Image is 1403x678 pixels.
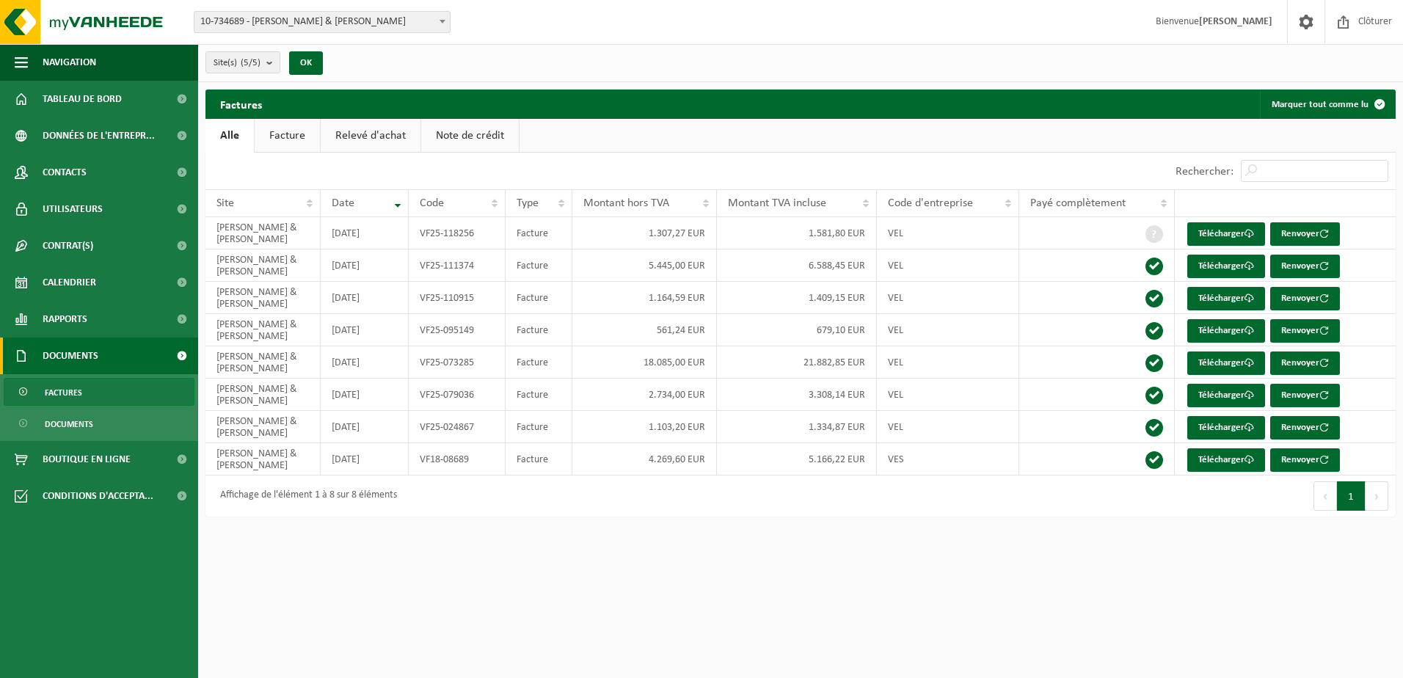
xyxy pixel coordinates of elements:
span: Rapports [43,301,87,338]
td: [PERSON_NAME] & [PERSON_NAME] [205,314,321,346]
span: Payé complètement [1030,197,1126,209]
td: Facture [506,411,572,443]
span: Montant hors TVA [583,197,669,209]
td: VEL [877,379,1019,411]
td: 3.308,14 EUR [717,379,877,411]
button: Renvoyer [1270,416,1340,440]
a: Télécharger [1187,287,1265,310]
td: Facture [506,249,572,282]
a: Télécharger [1187,384,1265,407]
span: Type [517,197,539,209]
td: [DATE] [321,411,409,443]
span: Montant TVA incluse [728,197,826,209]
button: Renvoyer [1270,448,1340,472]
span: Tableau de bord [43,81,122,117]
span: 10-734689 - ROGER & ROGER - MOUSCRON [194,12,450,32]
a: Relevé d'achat [321,119,420,153]
button: Previous [1313,481,1337,511]
td: VF25-073285 [409,346,506,379]
a: Télécharger [1187,222,1265,246]
td: VF25-024867 [409,411,506,443]
td: [PERSON_NAME] & [PERSON_NAME] [205,217,321,249]
button: Renvoyer [1270,319,1340,343]
td: 1.334,87 EUR [717,411,877,443]
td: 1.581,80 EUR [717,217,877,249]
td: VEL [877,346,1019,379]
span: Boutique en ligne [43,441,131,478]
span: 10-734689 - ROGER & ROGER - MOUSCRON [194,11,451,33]
button: Next [1366,481,1388,511]
td: Facture [506,346,572,379]
span: Utilisateurs [43,191,103,227]
a: Télécharger [1187,319,1265,343]
td: [PERSON_NAME] & [PERSON_NAME] [205,411,321,443]
td: VF25-111374 [409,249,506,282]
span: Navigation [43,44,96,81]
td: VEL [877,217,1019,249]
td: 5.166,22 EUR [717,443,877,475]
button: OK [289,51,323,75]
td: [PERSON_NAME] & [PERSON_NAME] [205,249,321,282]
span: Contacts [43,154,87,191]
span: Documents [43,338,98,374]
button: Renvoyer [1270,222,1340,246]
td: Facture [506,282,572,314]
td: 561,24 EUR [572,314,717,346]
button: Marquer tout comme lu [1260,90,1394,119]
a: Télécharger [1187,351,1265,375]
td: [PERSON_NAME] & [PERSON_NAME] [205,379,321,411]
count: (5/5) [241,58,260,68]
td: 1.409,15 EUR [717,282,877,314]
a: Télécharger [1187,416,1265,440]
td: 1.103,20 EUR [572,411,717,443]
td: Facture [506,217,572,249]
div: Affichage de l'élément 1 à 8 sur 8 éléments [213,483,397,509]
a: Documents [4,409,194,437]
td: [DATE] [321,282,409,314]
td: VEL [877,314,1019,346]
button: 1 [1337,481,1366,511]
td: 1.164,59 EUR [572,282,717,314]
td: VEL [877,282,1019,314]
button: Site(s)(5/5) [205,51,280,73]
button: Renvoyer [1270,255,1340,278]
h2: Factures [205,90,277,118]
a: Alle [205,119,254,153]
td: [DATE] [321,249,409,282]
td: 21.882,85 EUR [717,346,877,379]
span: Site(s) [214,52,260,74]
span: Contrat(s) [43,227,93,264]
td: Facture [506,443,572,475]
td: 6.588,45 EUR [717,249,877,282]
td: [PERSON_NAME] & [PERSON_NAME] [205,282,321,314]
td: [PERSON_NAME] & [PERSON_NAME] [205,346,321,379]
span: Code [420,197,444,209]
span: Site [216,197,234,209]
td: 4.269,60 EUR [572,443,717,475]
td: Facture [506,314,572,346]
a: Télécharger [1187,255,1265,278]
button: Renvoyer [1270,287,1340,310]
button: Renvoyer [1270,351,1340,375]
span: Documents [45,410,93,438]
td: [DATE] [321,314,409,346]
td: Facture [506,379,572,411]
label: Rechercher: [1176,166,1233,178]
a: Factures [4,378,194,406]
span: Date [332,197,354,209]
td: [DATE] [321,379,409,411]
td: [DATE] [321,443,409,475]
span: Factures [45,379,82,407]
td: [DATE] [321,346,409,379]
td: [DATE] [321,217,409,249]
td: 5.445,00 EUR [572,249,717,282]
td: VF25-118256 [409,217,506,249]
span: Calendrier [43,264,96,301]
td: VEL [877,249,1019,282]
td: 18.085,00 EUR [572,346,717,379]
span: Code d'entreprise [888,197,973,209]
a: Facture [255,119,320,153]
a: Télécharger [1187,448,1265,472]
button: Renvoyer [1270,384,1340,407]
span: Données de l'entrepr... [43,117,155,154]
